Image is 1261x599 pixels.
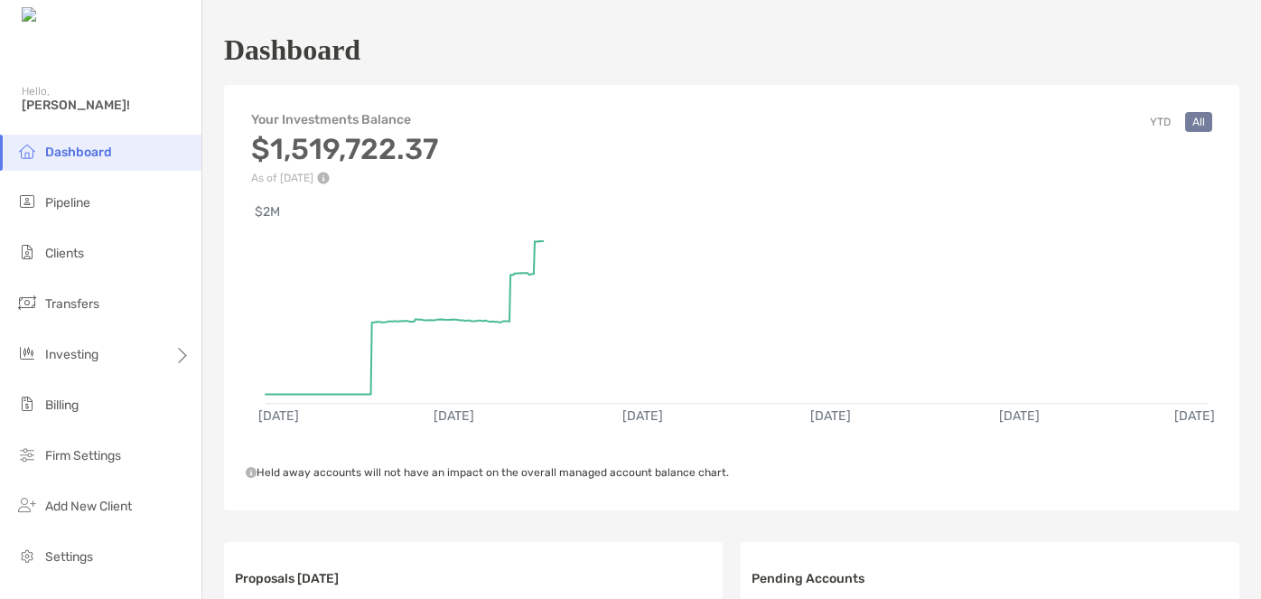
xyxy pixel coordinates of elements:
span: Settings [45,549,93,565]
span: Billing [45,398,79,413]
span: Transfers [45,296,99,312]
button: All [1185,112,1212,132]
span: Pipeline [45,195,90,211]
button: YTD [1143,112,1178,132]
img: clients icon [16,241,38,263]
img: dashboard icon [16,140,38,162]
img: Performance Info [317,172,330,184]
text: [DATE] [434,408,474,424]
text: [DATE] [810,408,851,424]
span: Firm Settings [45,448,121,463]
span: [PERSON_NAME]! [22,98,191,113]
img: billing icon [16,393,38,415]
span: Dashboard [45,145,112,160]
text: [DATE] [1174,408,1215,424]
img: investing icon [16,342,38,364]
text: [DATE] [622,408,663,424]
img: add_new_client icon [16,494,38,516]
p: As of [DATE] [251,172,438,184]
span: Held away accounts will not have an impact on the overall managed account balance chart. [246,466,729,479]
img: transfers icon [16,292,38,314]
img: settings icon [16,545,38,566]
h4: Your Investments Balance [251,112,438,127]
h1: Dashboard [224,33,360,67]
text: [DATE] [258,408,299,424]
h3: Pending Accounts [752,571,864,586]
span: Clients [45,246,84,261]
img: firm-settings icon [16,444,38,465]
h3: Proposals [DATE] [235,571,339,586]
text: $2M [255,204,280,220]
img: pipeline icon [16,191,38,212]
span: Investing [45,347,98,362]
span: Add New Client [45,499,132,514]
img: Zoe Logo [22,7,98,24]
text: [DATE] [999,408,1040,424]
h3: $1,519,722.37 [251,132,438,166]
